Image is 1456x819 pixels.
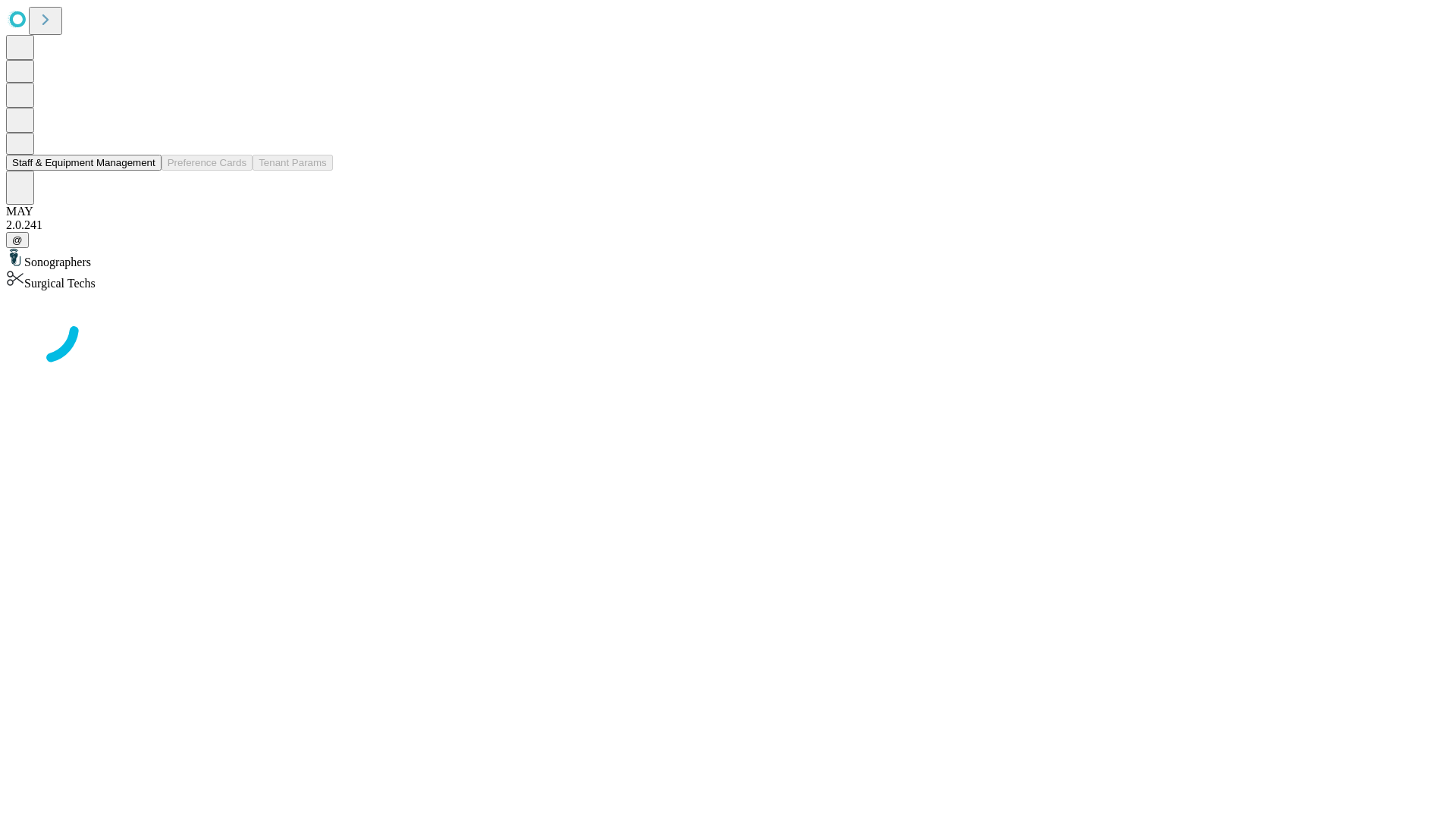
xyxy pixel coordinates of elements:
[6,218,1450,232] div: 2.0.241
[6,232,29,248] button: @
[12,234,23,246] span: @
[6,248,1450,269] div: Sonographers
[253,155,333,171] button: Tenant Params
[6,205,1450,218] div: MAY
[6,155,162,171] button: Staff & Equipment Management
[162,155,253,171] button: Preference Cards
[6,269,1450,290] div: Surgical Techs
